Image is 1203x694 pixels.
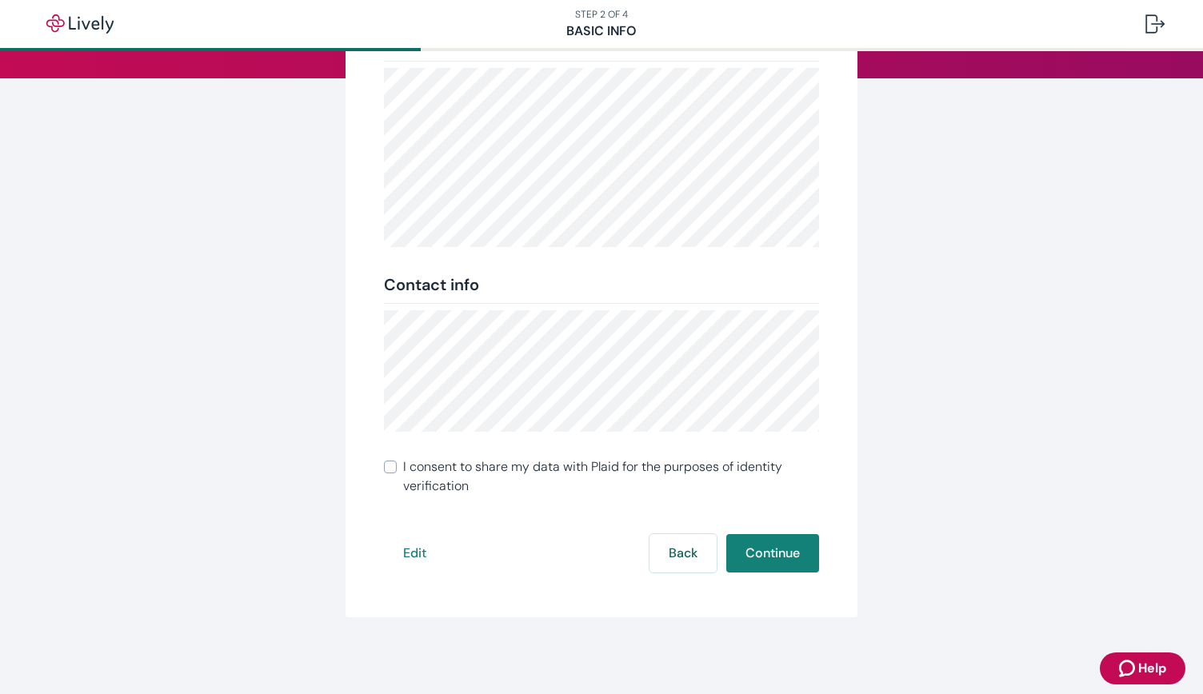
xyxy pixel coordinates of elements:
[1133,5,1177,43] button: Log out
[384,273,819,297] div: Contact info
[384,534,446,572] button: Edit
[1119,659,1138,678] svg: Zendesk support icon
[726,534,819,572] button: Continue
[649,534,717,572] button: Back
[1100,652,1185,684] button: Zendesk support iconHelp
[1138,659,1166,678] span: Help
[403,457,819,496] span: I consent to share my data with Plaid for the purposes of identity verification
[35,14,125,34] img: Lively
